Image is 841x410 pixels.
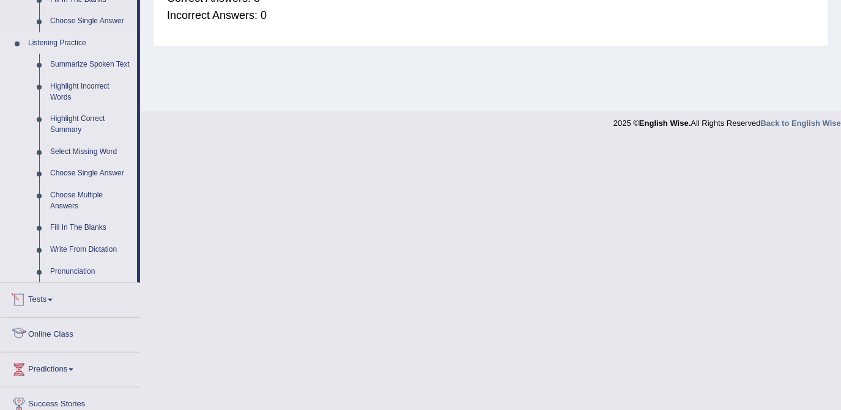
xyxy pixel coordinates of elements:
[45,141,137,163] a: Select Missing Word
[45,217,137,239] a: Fill In The Blanks
[45,76,137,108] a: Highlight Incorrect Words
[45,239,137,261] a: Write From Dictation
[639,119,691,128] strong: English Wise.
[1,318,140,348] a: Online Class
[613,111,841,129] div: 2025 © All Rights Reserved
[1,283,140,313] a: Tests
[1,353,140,383] a: Predictions
[45,54,137,76] a: Summarize Spoken Text
[23,32,137,54] a: Listening Practice
[45,108,137,141] a: Highlight Correct Summary
[45,261,137,283] a: Pronunciation
[45,163,137,185] a: Choose Single Answer
[45,185,137,217] a: Choose Multiple Answers
[45,10,137,32] a: Choose Single Answer
[761,119,841,128] a: Back to English Wise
